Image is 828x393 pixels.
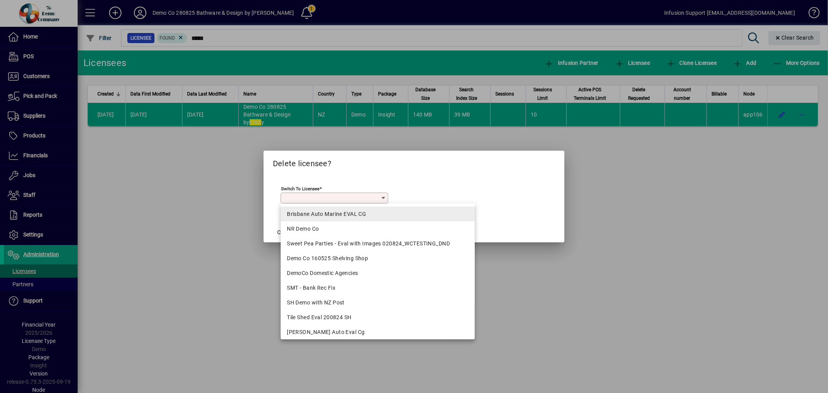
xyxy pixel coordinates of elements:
[287,210,469,218] div: Brisbane Auto Marine EVAL CG
[287,299,469,307] div: SH Demo with NZ Post
[281,280,475,295] mat-option: SMT - Bank Rec Fix
[281,207,475,221] mat-option: Brisbane Auto Marine EVAL CG
[264,151,564,173] h2: Delete licensee?
[281,186,319,191] mat-label: Switch to licensee
[287,269,469,277] div: DemoCo Domestic Agencies
[281,251,475,266] mat-option: Demo Co 160525 Shelving Shop
[281,221,475,236] mat-option: NR Demo Co
[277,228,293,236] span: Cancel
[287,328,469,336] div: [PERSON_NAME] Auto Eval Cg
[287,240,469,248] div: Sweet Pea Parties - Eval with Images 020824_WCTESTING_DND
[281,325,475,339] mat-option: M V Birchall Auto Eval Cg
[281,266,475,280] mat-option: DemoCo Domestic Agencies
[281,310,475,325] mat-option: Tile Shed Eval 200824 SH
[273,225,298,239] button: Cancel
[287,284,469,292] div: SMT - Bank Rec Fix
[287,313,469,322] div: Tile Shed Eval 200824 SH
[287,225,469,233] div: NR Demo Co
[281,236,475,251] mat-option: Sweet Pea Parties - Eval with Images 020824_WCTESTING_DND
[281,295,475,310] mat-option: SH Demo with NZ Post
[287,254,469,263] div: Demo Co 160525 Shelving Shop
